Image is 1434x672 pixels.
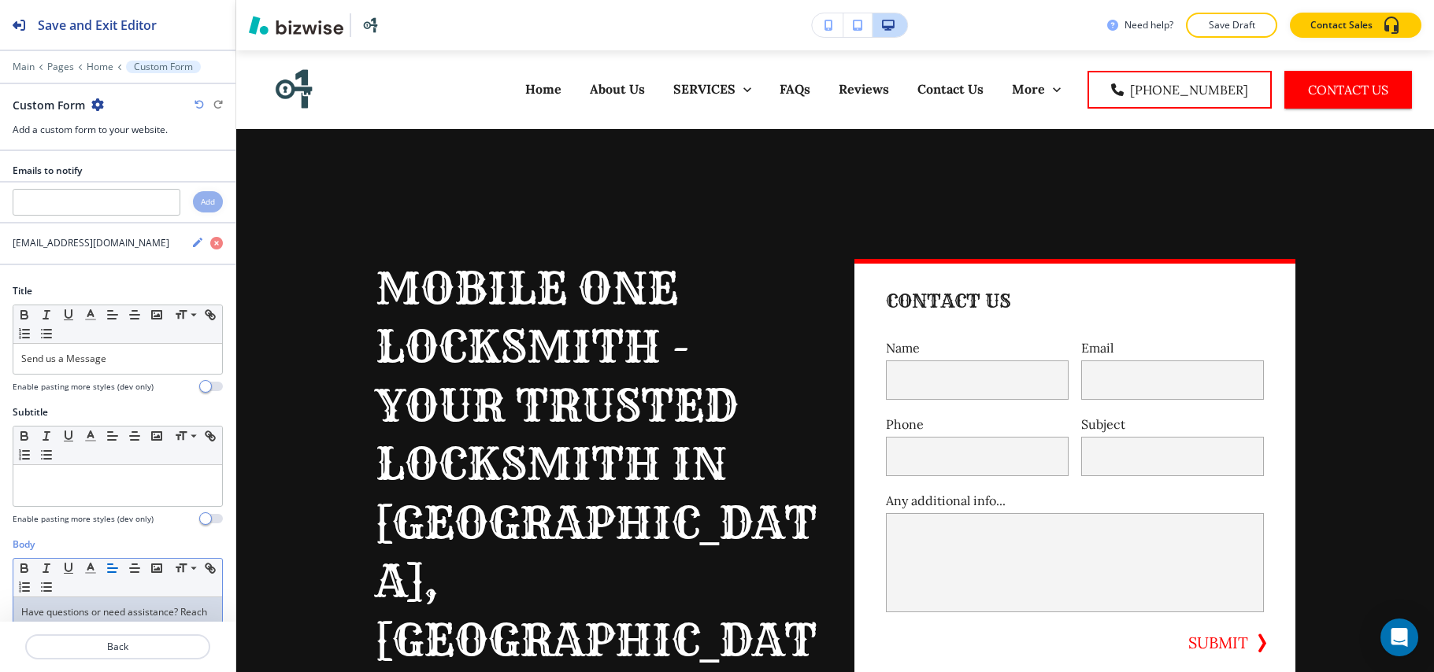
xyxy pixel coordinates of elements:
img: Bizwise Logo [249,16,343,35]
img: Your Logo [358,13,383,38]
button: SUBMIT [1188,631,1248,655]
button: Save Draft [1186,13,1277,38]
h4: Enable pasting more styles (dev only) [13,513,154,525]
button: Custom Form [126,61,201,73]
p: Custom Form [134,61,193,72]
h4: Enable pasting more styles (dev only) [13,381,154,393]
h2: Custom Form [13,97,85,113]
p: Have questions or need assistance? Reach out to us any time, and our team will be happy to help! [21,605,214,648]
p: Save Draft [1206,18,1257,32]
div: Open Intercom Messenger [1380,618,1418,656]
h2: Save and Exit Editor [38,16,157,35]
p: Send us a Message [21,352,214,366]
p: About Us [590,80,645,98]
button: Back [25,634,210,659]
p: SERVICES [673,80,736,98]
p: Back [27,640,209,654]
button: Contact Sales [1290,13,1421,38]
button: Main [13,61,35,72]
p: Email [1081,339,1264,357]
button: Contact Us [1284,71,1412,109]
h3: Add a custom form to your website. [13,123,223,137]
h2: Emails to notify [13,164,82,178]
p: Any additional info... [886,492,1264,510]
h3: Need help? [1125,18,1173,32]
h4: [EMAIL_ADDRESS][DOMAIN_NAME] [13,236,169,250]
p: Name [886,339,1069,357]
p: Phone [886,415,1069,434]
button: Pages [47,61,74,72]
h4: Contact Us [886,289,1011,314]
p: More [1012,80,1045,98]
h2: Title [13,284,32,298]
img: Mobile One Locksmith [260,56,326,122]
button: Home [87,61,113,72]
h2: Subtitle [13,405,48,419]
h4: Add [201,196,215,208]
p: Subject [1081,415,1264,434]
p: Contact Sales [1310,18,1373,32]
p: Contact Us [917,80,984,98]
p: Reviews [839,80,889,98]
h2: Body [13,537,35,552]
p: Home [525,80,561,98]
a: [PHONE_NUMBER] [1088,71,1272,109]
p: FAQs [780,80,810,98]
